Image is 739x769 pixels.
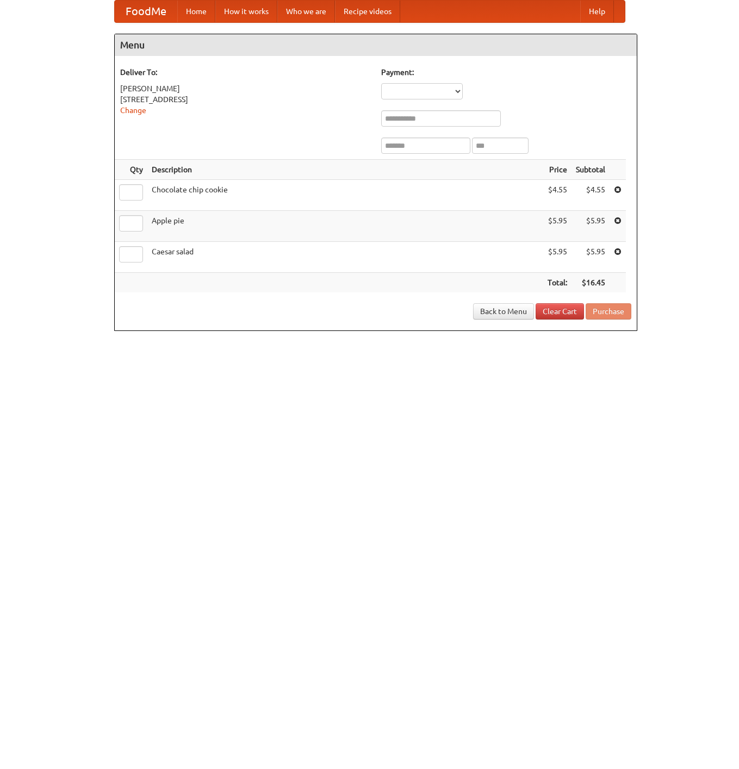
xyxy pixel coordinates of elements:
[335,1,400,22] a: Recipe videos
[543,160,572,180] th: Price
[572,273,610,293] th: $16.45
[215,1,277,22] a: How it works
[120,94,370,105] div: [STREET_ADDRESS]
[147,211,543,242] td: Apple pie
[586,303,631,320] button: Purchase
[543,211,572,242] td: $5.95
[120,67,370,78] h5: Deliver To:
[473,303,534,320] a: Back to Menu
[543,242,572,273] td: $5.95
[572,242,610,273] td: $5.95
[381,67,631,78] h5: Payment:
[580,1,614,22] a: Help
[120,106,146,115] a: Change
[572,160,610,180] th: Subtotal
[572,211,610,242] td: $5.95
[572,180,610,211] td: $4.55
[177,1,215,22] a: Home
[147,242,543,273] td: Caesar salad
[147,160,543,180] th: Description
[115,34,637,56] h4: Menu
[543,273,572,293] th: Total:
[277,1,335,22] a: Who we are
[147,180,543,211] td: Chocolate chip cookie
[115,1,177,22] a: FoodMe
[543,180,572,211] td: $4.55
[115,160,147,180] th: Qty
[120,83,370,94] div: [PERSON_NAME]
[536,303,584,320] a: Clear Cart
